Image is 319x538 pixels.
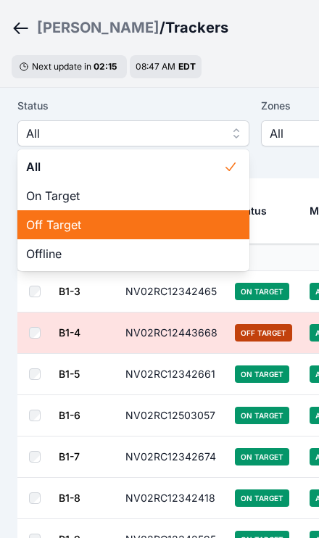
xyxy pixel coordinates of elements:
[26,245,223,262] span: Offline
[26,158,223,175] span: All
[17,120,249,146] button: All
[26,216,223,233] span: Off Target
[26,125,220,142] span: All
[17,149,249,271] div: All
[26,187,223,204] span: On Target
